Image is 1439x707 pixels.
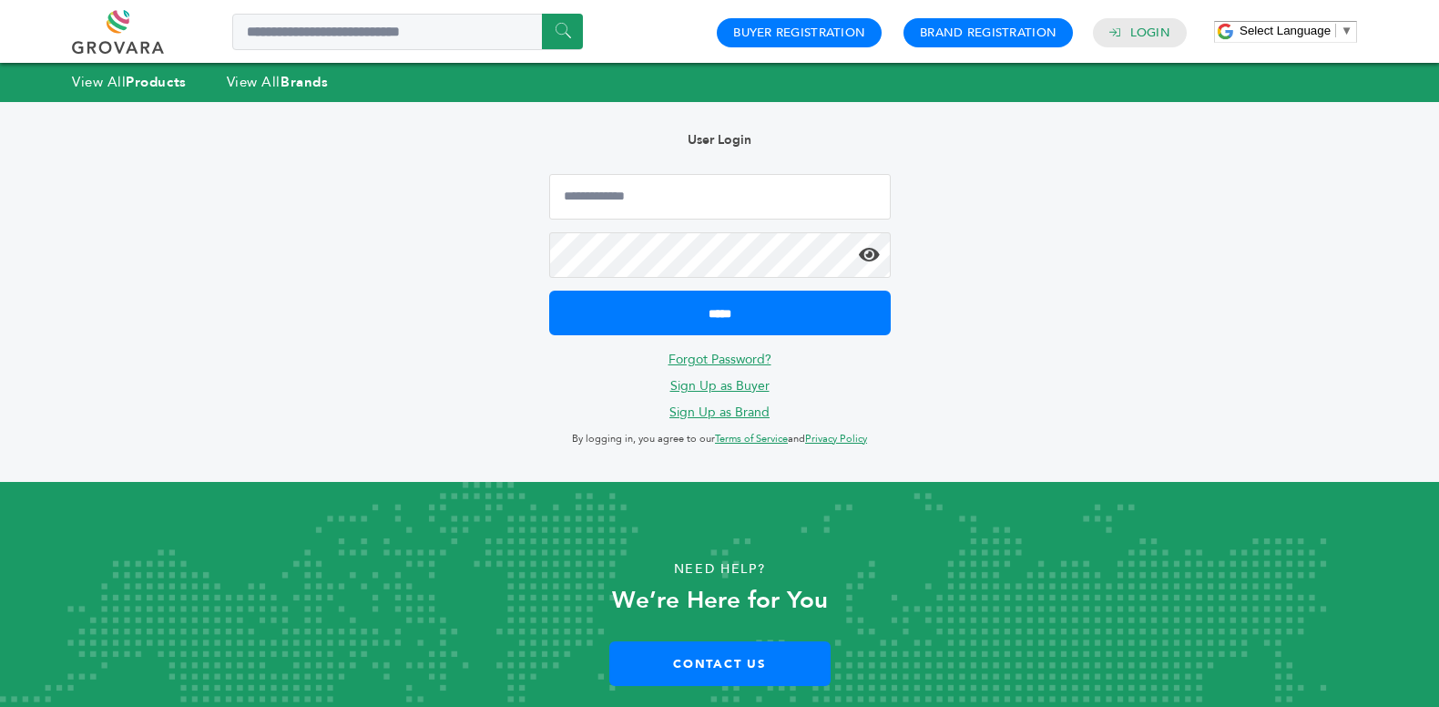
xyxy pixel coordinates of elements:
[72,73,187,91] a: View AllProducts
[1240,24,1352,37] a: Select Language​
[549,428,891,450] p: By logging in, you agree to our and
[609,641,831,686] a: Contact Us
[612,584,828,617] strong: We’re Here for You
[1130,25,1170,41] a: Login
[281,73,328,91] strong: Brands
[688,131,751,149] b: User Login
[670,377,770,394] a: Sign Up as Buyer
[126,73,186,91] strong: Products
[715,432,788,446] a: Terms of Service
[920,25,1056,41] a: Brand Registration
[668,351,771,368] a: Forgot Password?
[232,14,583,50] input: Search a product or brand...
[1341,24,1352,37] span: ▼
[549,232,891,278] input: Password
[733,25,865,41] a: Buyer Registration
[669,404,770,421] a: Sign Up as Brand
[227,73,329,91] a: View AllBrands
[805,432,867,446] a: Privacy Policy
[1240,24,1331,37] span: Select Language
[1335,24,1336,37] span: ​
[72,556,1367,583] p: Need Help?
[549,174,891,220] input: Email Address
